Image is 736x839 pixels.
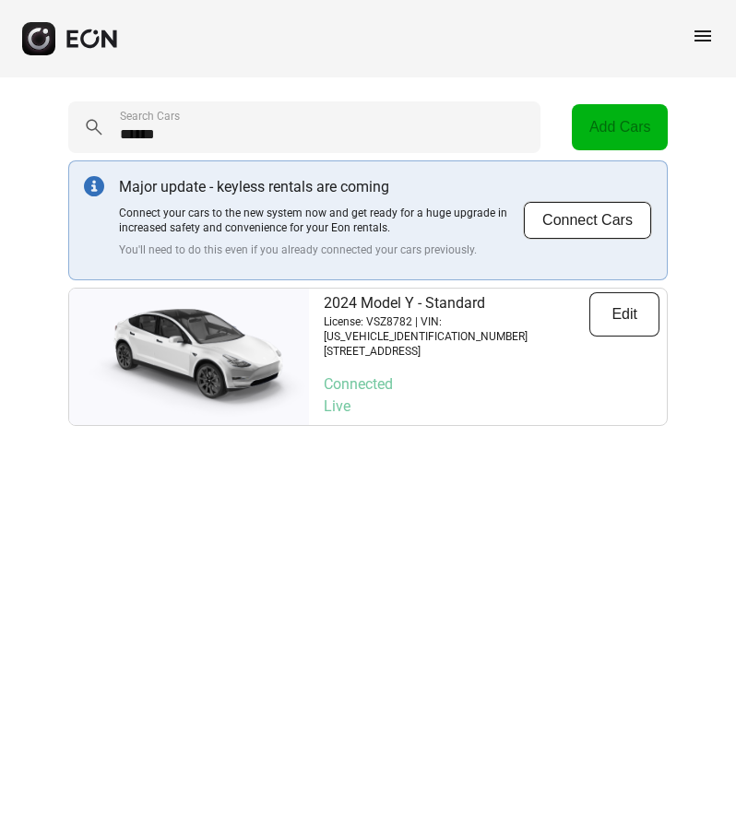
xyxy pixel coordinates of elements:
button: Edit [589,292,659,337]
p: License: VSZ8782 | VIN: [US_VEHICLE_IDENTIFICATION_NUMBER] [324,314,589,344]
p: Live [324,396,659,418]
img: car [69,297,309,417]
p: Connect your cars to the new system now and get ready for a huge upgrade in increased safety and ... [119,206,523,235]
img: info [84,176,104,196]
button: Connect Cars [523,201,652,240]
p: You'll need to do this even if you already connected your cars previously. [119,242,523,257]
label: Search Cars [120,109,180,124]
p: 2024 Model Y - Standard [324,292,589,314]
p: [STREET_ADDRESS] [324,344,589,359]
p: Major update - keyless rentals are coming [119,176,523,198]
span: menu [692,25,714,47]
p: Connected [324,373,659,396]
